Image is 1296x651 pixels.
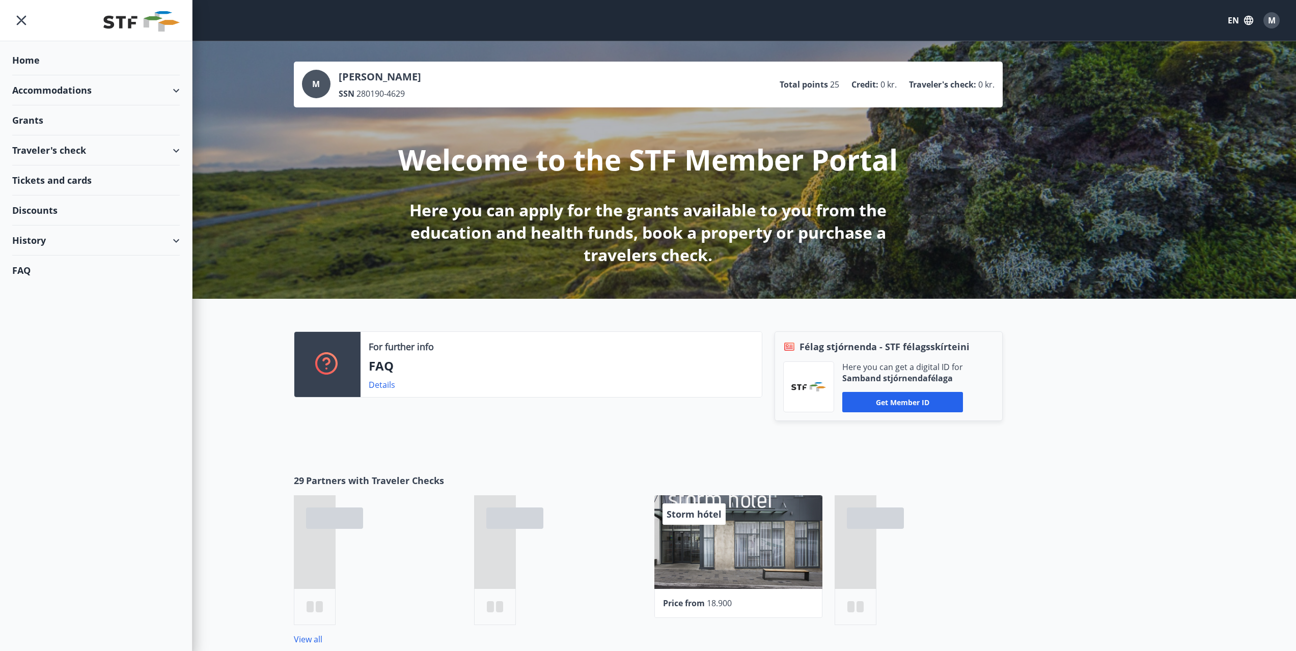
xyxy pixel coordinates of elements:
img: union_logo [103,11,180,32]
p: Here you can get a digital ID for [842,361,963,373]
span: Partners with Traveler Checks [306,474,444,487]
div: FAQ [12,256,180,285]
button: M [1259,8,1284,33]
p: SSN [339,88,354,99]
span: Storm hótel [667,508,722,520]
span: 25 [830,79,839,90]
a: View all [294,634,322,645]
span: 29 [294,474,304,487]
p: Samband stjórnendafélaga [842,373,963,384]
p: Total points [780,79,828,90]
div: Accommodations [12,75,180,105]
p: FAQ [369,357,754,375]
span: 0 kr. [880,79,897,90]
button: Get member ID [842,392,963,412]
p: Credit : [851,79,878,90]
div: History [12,225,180,256]
div: Tickets and cards [12,165,180,195]
span: Price from [663,598,705,609]
div: Discounts [12,195,180,225]
img: vjCaq2fThgY3EUYqSgpjEiBg6WP39ov69hlhuPVN.png [791,382,826,391]
span: M [312,78,320,90]
p: Traveler's check : [909,79,976,90]
span: Félag stjórnenda - STF félagsskírteini [799,340,970,353]
p: [PERSON_NAME] [339,70,421,84]
span: 0 kr. [978,79,995,90]
span: 18.900 [707,598,732,609]
a: Details [369,379,395,390]
span: 280190-4629 [356,88,405,99]
span: M [1268,15,1276,26]
div: Home [12,45,180,75]
p: Here you can apply for the grants available to you from the education and health funds, book a pr... [379,199,917,266]
div: Traveler's check [12,135,180,165]
p: For further info [369,340,434,353]
div: Grants [12,105,180,135]
button: EN [1224,11,1257,30]
p: Welcome to the STF Member Portal [398,140,898,179]
button: menu [12,11,31,30]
